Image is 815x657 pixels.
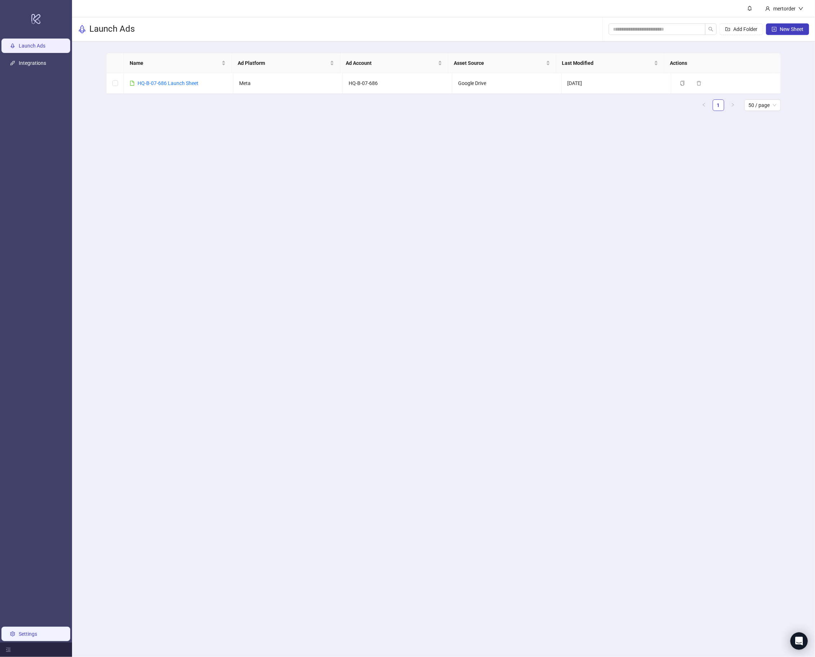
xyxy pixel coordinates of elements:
[725,27,730,32] span: folder-add
[744,99,781,111] div: Page Size
[664,53,773,73] th: Actions
[713,99,724,111] li: 1
[733,26,757,32] span: Add Folder
[232,53,340,73] th: Ad Platform
[138,80,198,86] a: HQ-B-07-686 Launch Sheet
[19,43,45,49] a: Launch Ads
[720,23,763,35] button: Add Folder
[698,99,710,111] button: left
[19,631,37,637] a: Settings
[238,59,328,67] span: Ad Platform
[19,60,46,66] a: Integrations
[702,103,706,107] span: left
[78,25,86,33] span: rocket
[772,27,777,32] span: plus-square
[130,59,220,67] span: Name
[124,53,232,73] th: Name
[562,73,671,94] td: [DATE]
[697,81,702,86] span: delete
[708,27,713,32] span: search
[698,99,710,111] li: Previous Page
[556,53,664,73] th: Last Modified
[346,59,436,67] span: Ad Account
[452,73,562,94] td: Google Drive
[130,81,135,86] span: file
[448,53,556,73] th: Asset Source
[680,81,685,86] span: copy
[727,99,739,111] button: right
[562,59,653,67] span: Last Modified
[780,26,803,32] span: New Sheet
[89,23,135,35] h3: Launch Ads
[727,99,739,111] li: Next Page
[765,6,770,11] span: user
[747,6,752,11] span: bell
[233,73,343,94] td: Meta
[798,6,803,11] span: down
[343,73,452,94] td: HQ-B-07-686
[454,59,545,67] span: Asset Source
[731,103,735,107] span: right
[791,633,808,650] div: Open Intercom Messenger
[340,53,448,73] th: Ad Account
[6,647,11,652] span: menu-fold
[749,100,776,111] span: 50 / page
[766,23,809,35] button: New Sheet
[713,100,724,111] a: 1
[770,5,798,13] div: mertorder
